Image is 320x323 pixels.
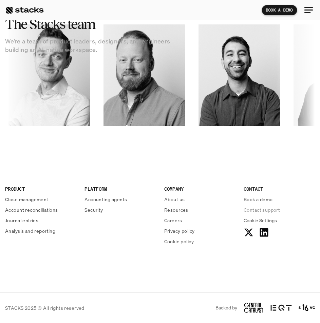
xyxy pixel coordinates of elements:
p: COMPANY [164,185,236,192]
p: PRODUCT [5,185,76,192]
a: Close management [5,196,76,203]
p: Privacy policy [164,227,195,234]
a: Security [84,206,156,213]
p: Account reconciliations [5,206,58,213]
a: Resources [164,206,236,213]
a: Book a demo [244,196,315,203]
p: Backed by [215,305,237,311]
a: Privacy policy [164,227,236,234]
p: Contact support [244,206,280,213]
a: Accounting agents [84,196,156,203]
p: Close management [5,196,49,203]
p: PLATFORM [84,185,156,192]
button: Cookie Trigger [244,217,277,224]
p: Cookie policy [164,238,194,245]
p: Accounting agents [84,196,127,203]
p: Careers [164,217,182,224]
a: Account reconciliations [5,206,76,213]
p: STACKS 2025 © All rights reserved [5,304,84,311]
a: Journal entries [5,217,76,224]
a: BOOK A DEMO [262,5,297,15]
a: Cookie policy [164,238,236,245]
a: Analysis and reporting [5,227,76,234]
p: About us [164,196,185,203]
p: Analysis and reporting [5,227,55,234]
a: Careers [164,217,236,224]
h2: The Stacks team [5,17,175,32]
p: We’re a team of product leaders, designers, and engineers building an AI-native workspace. [5,37,175,54]
p: Book a demo [244,196,273,203]
p: Journal entries [5,217,38,224]
p: Resources [164,206,188,213]
p: BOOK A DEMO [266,8,293,13]
p: CONTACT [244,185,315,192]
span: Cookie Settings [244,217,277,224]
a: About us [164,196,236,203]
p: Security [84,206,103,213]
a: Contact support [244,206,315,213]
